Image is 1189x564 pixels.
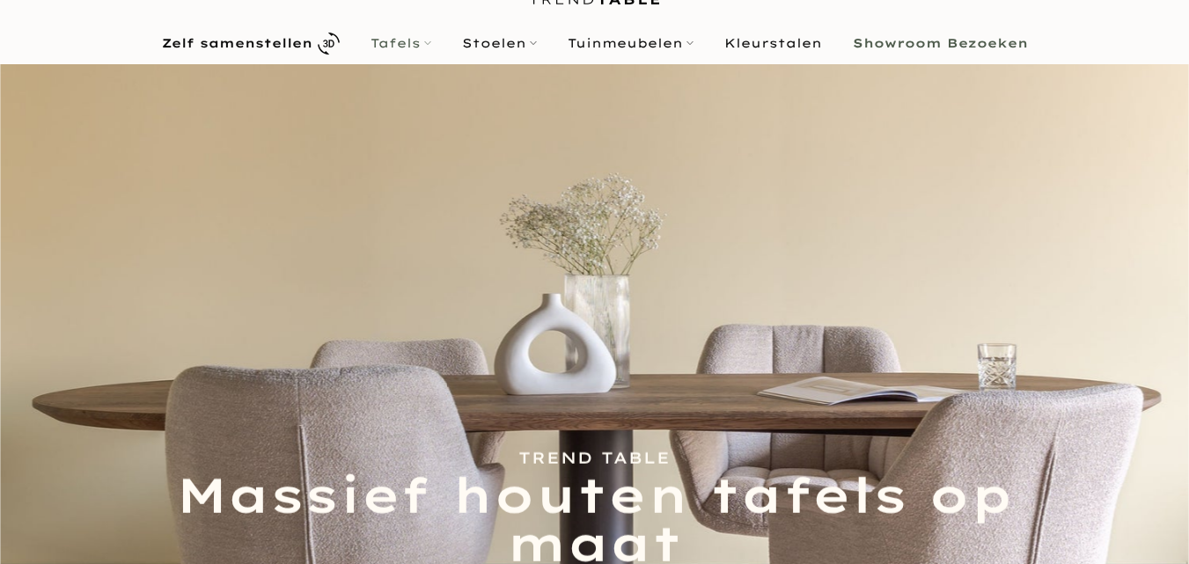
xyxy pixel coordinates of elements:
iframe: toggle-frame [2,474,90,562]
b: Showroom Bezoeken [853,37,1028,49]
b: Zelf samenstellen [162,37,312,49]
a: Stoelen [446,33,552,54]
a: Showroom Bezoeken [837,33,1043,54]
a: Tafels [355,33,446,54]
a: Kleurstalen [708,33,837,54]
a: Tuinmeubelen [552,33,708,54]
a: Zelf samenstellen [146,28,355,59]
